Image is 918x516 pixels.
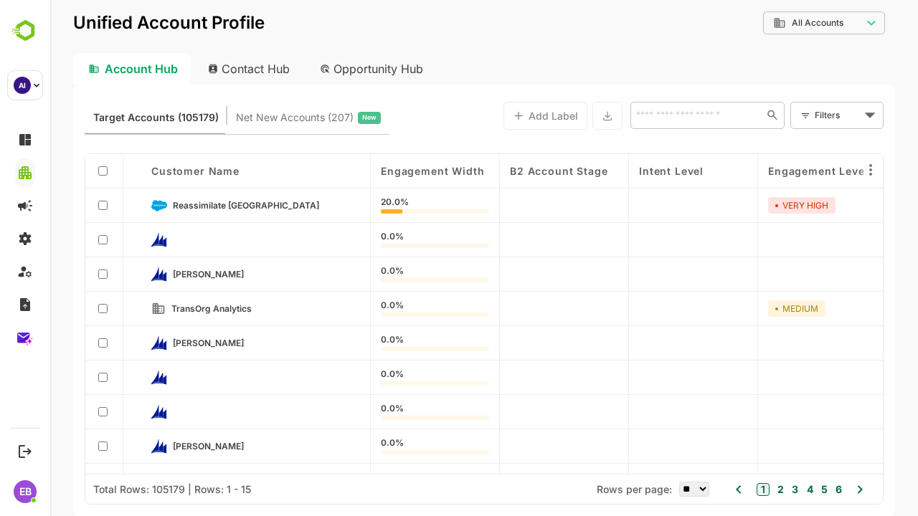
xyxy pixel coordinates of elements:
[706,483,719,496] button: 1
[7,17,44,44] img: BambooboxLogoMark.f1c84d78b4c51b1a7b5f700c9845e183.svg
[258,53,386,85] div: Opportunity Hub
[331,267,439,282] div: 0.0%
[23,53,141,85] div: Account Hub
[460,165,557,177] span: B2 Account Stage
[331,198,439,214] div: 20.0%
[186,108,303,127] span: Net New Accounts ( 207 )
[453,102,537,130] button: Add Label
[763,100,833,130] div: Filters
[753,482,763,497] button: 4
[713,9,835,37] div: All Accounts
[546,483,622,495] span: Rows per page:
[331,370,439,386] div: 0.0%
[724,482,734,497] button: 2
[121,303,202,314] span: TransOrg Analytics
[331,165,434,177] span: Engagement Width
[123,200,269,211] span: Reassimilate Argentina
[742,18,793,28] span: All Accounts
[738,482,748,497] button: 3
[14,480,37,503] div: EB
[331,232,439,248] div: 0.0%
[542,102,572,130] button: Export the selected data as CSV
[312,108,326,127] span: New
[589,165,653,177] span: Intent Level
[331,404,439,420] div: 0.0%
[718,300,775,317] div: MEDIUM
[43,108,169,127] span: Known accounts you’ve identified to target - imported from CRM, Offline upload, or promoted from ...
[43,483,201,495] div: Total Rows: 105179 | Rows: 1 - 15
[331,439,439,454] div: 0.0%
[123,441,194,451] span: Hawkins-Crosby
[723,16,812,29] div: All Accounts
[782,482,792,497] button: 6
[123,338,194,348] span: Armstrong-Cabrera
[186,108,331,127] div: Newly surfaced ICP-fit accounts from Intent, Website, LinkedIn, and other engagement signals.
[101,165,189,177] span: Customer Name
[767,482,777,497] button: 5
[331,335,439,351] div: 0.0%
[14,77,31,94] div: AI
[146,53,252,85] div: Contact Hub
[718,165,818,177] span: Engagement Level
[765,107,810,123] div: Filters
[718,197,785,214] div: VERY HIGH
[331,473,439,489] div: 0.0%
[23,14,214,32] p: Unified Account Profile
[331,301,439,317] div: 0.0%
[123,269,194,279] span: Conner-Nguyen
[15,441,34,461] button: Logout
